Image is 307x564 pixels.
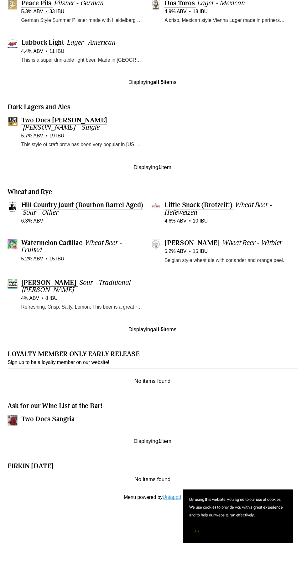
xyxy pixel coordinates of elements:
[169,245,227,254] a: [PERSON_NAME]
[22,8,44,16] span: 5.3% ABV
[194,254,213,262] span: 15 IBU
[22,119,110,128] a: Two Docs [PERSON_NAME]
[22,262,44,269] span: 5.2% ABV
[8,120,18,130] img: Two Docs Bock
[22,245,86,254] a: Watermelon Cadillac
[22,49,44,56] span: 4.4% ABV
[8,246,18,256] img: Watermelon Cadillac
[155,207,165,217] img: Little Snack (Brotzeit!)
[8,207,18,217] img: Hill Country Jaunt (Bourbon Barrel Aged)
[169,254,191,262] span: 5.2% ABV
[47,136,66,143] span: 19 IBU
[188,503,301,558] section: Cookie banner
[8,40,18,50] img: Lubbock Light
[22,206,147,215] a: Hill Country Jaunt (Bourbon Barrel Aged)
[169,206,279,223] span: Wheat Beer - Hefeweizen
[22,286,80,295] a: [PERSON_NAME]
[157,81,168,87] b: all 5
[163,450,166,456] b: 1
[22,286,134,302] span: Sour - Traditional [PERSON_NAME]
[22,286,78,295] span: [PERSON_NAME]
[8,368,305,379] p: Sign up to be a loyalty member on our website!
[22,426,77,435] span: Two Docs Sangria
[47,8,66,16] span: 33 IBU
[155,246,165,256] img: Walt Wit
[169,206,238,215] span: Little Snack (Brotzeit!)
[47,49,66,56] span: 11 IBU
[22,39,67,48] a: Lubbock Light
[43,303,59,310] span: 8 IBU
[169,8,191,16] span: 4.9% ABV
[169,263,295,271] p: Belgian style wheat ale with coriander and orange peel.
[22,58,148,66] p: This is a super drinkable light beer. Made in [GEOGRAPHIC_DATA] [GEOGRAPHIC_DATA]. Perfect for wa...
[169,245,226,254] span: [PERSON_NAME]
[22,17,148,25] p: German Style Summer Pilsner made with Heidelberg malt, and a blend of Hüll Melon / Mandarina Bava...
[194,8,213,16] span: 18 IBU
[22,303,40,310] span: 4% ABV
[22,145,148,153] p: This style of craft brew has been very popular in [US_STATE] culture for years and is our West [U...
[157,335,168,341] b: all 5
[22,223,44,231] span: 6.3% ABV
[169,17,295,25] p: A crisp, Mexican style Vienna Lager made in partnership with the Lubbock Matadors
[23,214,60,223] span: Sour - Other
[167,508,186,513] a: Untappd
[22,245,84,254] span: Watermelon Cadillac
[23,126,102,135] span: [PERSON_NAME] - Single
[194,509,294,533] p: By using this website, you agree to our use of cookies. We use cookies to provide you with a grea...
[169,206,240,215] a: Little Snack (Brotzeit!)
[8,286,18,297] img: Chilton Gose
[163,168,166,175] b: 1
[199,543,205,548] span: OK
[169,223,191,231] span: 4.6% ABV
[194,223,213,231] span: 10 IBU
[22,136,44,143] span: 5.7% ABV
[194,540,209,551] button: OK
[8,413,305,422] h3: Ask for our Wine List at the Bar!
[22,39,66,48] span: Lubbock Light
[8,474,305,483] h3: FIRKIN [DATE]
[22,245,125,261] span: Wheat Beer - Fruited
[22,311,148,320] p: Refreshing, Crisp, Salty, Lemon. This beer is a great representation of the local favorite cockta...
[69,39,118,48] span: Lager- American
[47,262,66,269] span: 15 IBU
[8,193,305,202] h3: Wheat and Rye
[228,245,290,254] span: Wheat Beer - Witbier
[8,427,18,437] img: Two Docs Sangria
[8,359,305,368] h3: LOYALTY MEMBER ONLY EARLY RELEASE
[8,105,305,115] h3: Dark Lagers and Ales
